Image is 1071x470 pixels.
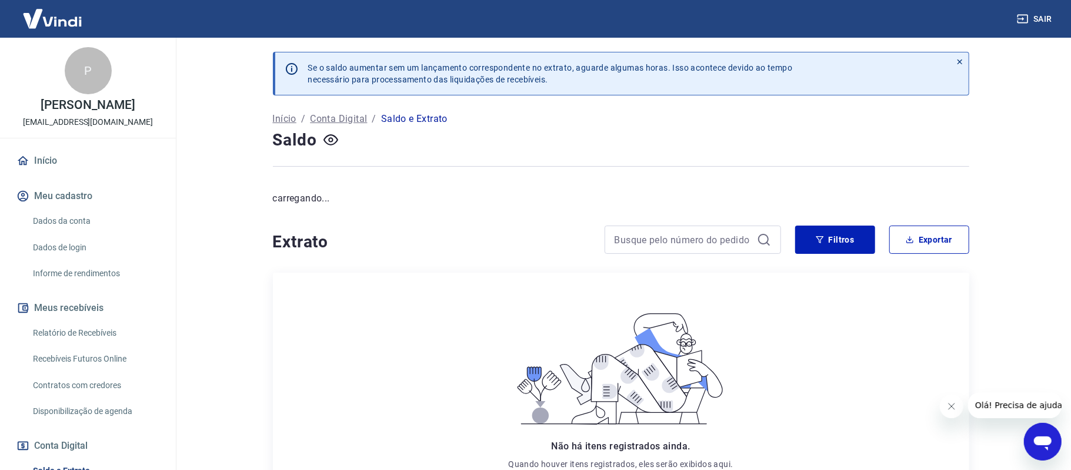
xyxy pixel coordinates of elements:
a: Início [14,148,162,174]
img: Vindi [14,1,91,37]
a: Relatório de Recebíveis [28,321,162,345]
p: / [372,112,376,126]
a: Dados de login [28,236,162,260]
iframe: Fechar mensagem [940,395,963,418]
a: Recebíveis Futuros Online [28,347,162,371]
button: Sair [1015,8,1057,30]
a: Início [273,112,296,126]
button: Exportar [889,226,969,254]
p: Saldo e Extrato [381,112,448,126]
div: P [65,47,112,94]
span: Olá! Precisa de ajuda? [7,8,99,18]
iframe: Mensagem da empresa [968,392,1062,418]
iframe: Botão para abrir a janela de mensagens [1024,423,1062,461]
a: Informe de rendimentos [28,262,162,286]
button: Meu cadastro [14,183,162,209]
button: Meus recebíveis [14,295,162,321]
button: Filtros [795,226,875,254]
span: Não há itens registrados ainda. [551,441,690,452]
h4: Saldo [273,128,317,152]
p: Quando houver itens registrados, eles serão exibidos aqui. [508,458,733,470]
p: Se o saldo aumentar sem um lançamento correspondente no extrato, aguarde algumas horas. Isso acon... [308,62,793,85]
input: Busque pelo número do pedido [615,231,752,249]
h4: Extrato [273,230,590,254]
a: Contratos com credores [28,373,162,398]
a: Conta Digital [310,112,367,126]
button: Conta Digital [14,433,162,459]
p: [EMAIL_ADDRESS][DOMAIN_NAME] [23,116,153,128]
p: carregando... [273,191,969,206]
p: / [301,112,305,126]
p: [PERSON_NAME] [41,99,135,111]
a: Dados da conta [28,209,162,233]
a: Disponibilização de agenda [28,399,162,423]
